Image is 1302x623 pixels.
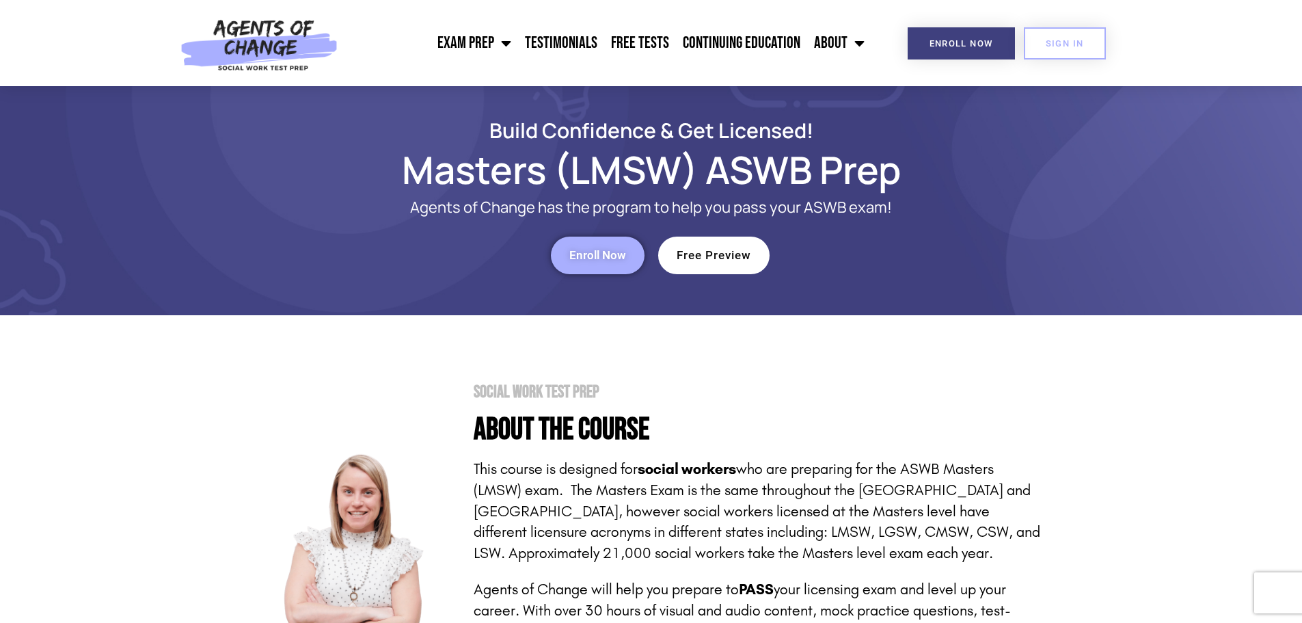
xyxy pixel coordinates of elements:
h2: Social Work Test Prep [474,384,1041,401]
nav: Menu [345,26,871,60]
a: SIGN IN [1024,27,1106,59]
span: Enroll Now [569,250,626,261]
h2: Build Confidence & Get Licensed! [262,120,1041,140]
a: Enroll Now [551,237,645,274]
p: This course is designed for who are preparing for the ASWB Masters (LMSW) exam. The Masters Exam ... [474,459,1041,564]
span: Free Preview [677,250,751,261]
a: About [807,26,871,60]
span: SIGN IN [1046,39,1084,48]
h4: About the Course [474,414,1041,445]
strong: PASS [739,581,774,598]
a: Enroll Now [908,27,1015,59]
a: Exam Prep [431,26,518,60]
span: Enroll Now [930,39,993,48]
h1: Masters (LMSW) ASWB Prep [262,154,1041,185]
strong: social workers [638,460,736,478]
a: Testimonials [518,26,604,60]
a: Continuing Education [676,26,807,60]
a: Free Preview [658,237,770,274]
a: Free Tests [604,26,676,60]
p: Agents of Change has the program to help you pass your ASWB exam! [316,199,986,216]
